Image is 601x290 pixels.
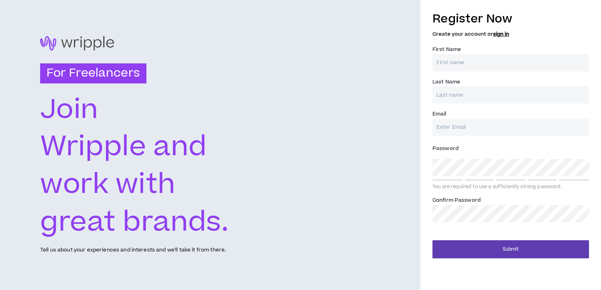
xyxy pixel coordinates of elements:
[432,194,481,207] label: Confirm Password
[40,165,175,204] text: work with
[493,30,509,38] a: sign in
[40,63,146,83] h3: For Freelancers
[432,86,589,103] input: Last name
[40,203,229,242] text: great brands.
[432,43,461,56] label: First Name
[432,31,589,37] h5: Create your account or
[432,184,589,190] div: You are required to use a sufficiently strong password.
[40,128,207,167] text: Wripple and
[40,90,99,129] text: Join
[432,240,589,258] button: Submit
[432,119,589,136] input: Enter Email
[432,10,589,27] h3: Register Now
[432,75,460,88] label: Last Name
[432,145,459,152] span: Password
[40,246,226,254] p: Tell us about your experiences and interests and we'll take it from there.
[432,54,589,71] input: First name
[432,107,447,120] label: Email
